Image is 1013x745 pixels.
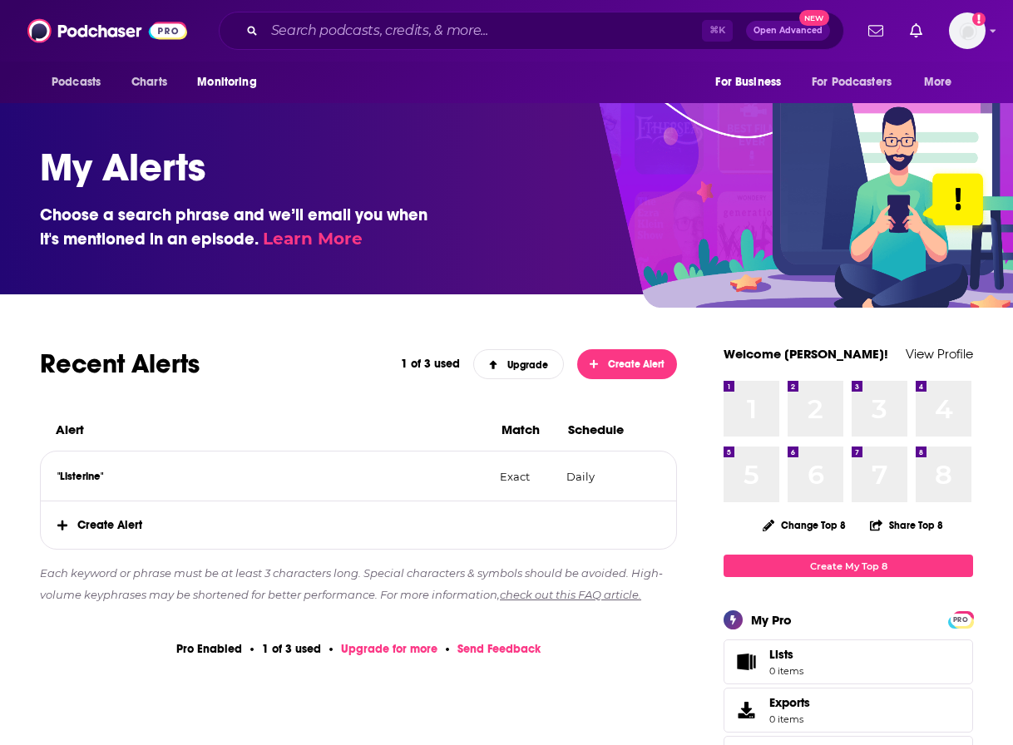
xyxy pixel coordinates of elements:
a: Upgrade [473,349,565,379]
span: Lists [769,647,803,662]
h2: Recent Alerts [40,348,388,380]
span: PRO [951,614,971,626]
span: Podcasts [52,71,101,94]
span: Exports [729,698,763,722]
a: Create My Top 8 [724,555,973,577]
h3: Alert [56,422,488,437]
span: Monitoring [197,71,256,94]
span: Create Alert [590,358,665,370]
span: For Podcasters [812,71,892,94]
h3: Match [502,422,555,437]
span: New [799,10,829,26]
button: open menu [912,67,973,98]
span: Create Alert [41,501,676,549]
input: Search podcasts, credits, & more... [264,17,702,44]
span: Open Advanced [754,27,823,35]
span: Exports [769,695,810,710]
span: 0 items [769,665,803,677]
a: Upgrade for more [341,642,437,656]
img: User Profile [949,12,986,49]
button: Change Top 8 [753,515,856,535]
button: open menu [801,67,916,98]
span: More [924,71,952,94]
h3: Schedule [568,422,635,437]
a: Show notifications dropdown [903,17,929,45]
button: Create Alert [577,349,677,379]
svg: Add a profile image [972,12,986,26]
a: View Profile [906,346,973,362]
p: "Listerine" [57,470,487,483]
span: Lists [729,650,763,673]
span: 0 items [769,713,810,725]
span: Send Feedback [457,642,541,656]
button: open menu [40,67,122,98]
a: Exports [724,688,973,733]
div: My Pro [751,612,792,628]
span: ⌘ K [702,20,733,42]
p: Daily [566,470,633,483]
button: Share Top 8 [869,509,944,541]
p: Each keyword or phrase must be at least 3 characters long. Special characters & symbols should be... [40,563,677,605]
p: 1 of 3 used [401,357,460,371]
img: Podchaser - Follow, Share and Rate Podcasts [27,15,187,47]
h3: Choose a search phrase and we’ll email you when it's mentioned in an episode. [40,203,439,251]
span: For Business [715,71,781,94]
button: Show profile menu [949,12,986,49]
a: Lists [724,639,973,684]
p: Exact [500,470,553,483]
button: open menu [704,67,802,98]
a: Show notifications dropdown [862,17,890,45]
a: Welcome [PERSON_NAME]! [724,346,888,362]
div: Search podcasts, credits, & more... [219,12,844,50]
h1: My Alerts [40,143,960,191]
span: Upgrade [489,359,549,371]
a: Learn More [263,229,363,249]
a: Charts [121,67,177,98]
p: Pro Enabled [176,642,242,656]
span: Logged in as kbastian [949,12,986,49]
button: Open AdvancedNew [746,21,830,41]
button: open menu [185,67,278,98]
span: Lists [769,647,793,662]
a: check out this FAQ article. [500,588,641,601]
a: PRO [951,613,971,625]
span: Charts [131,71,167,94]
p: 1 of 3 used [262,642,321,656]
